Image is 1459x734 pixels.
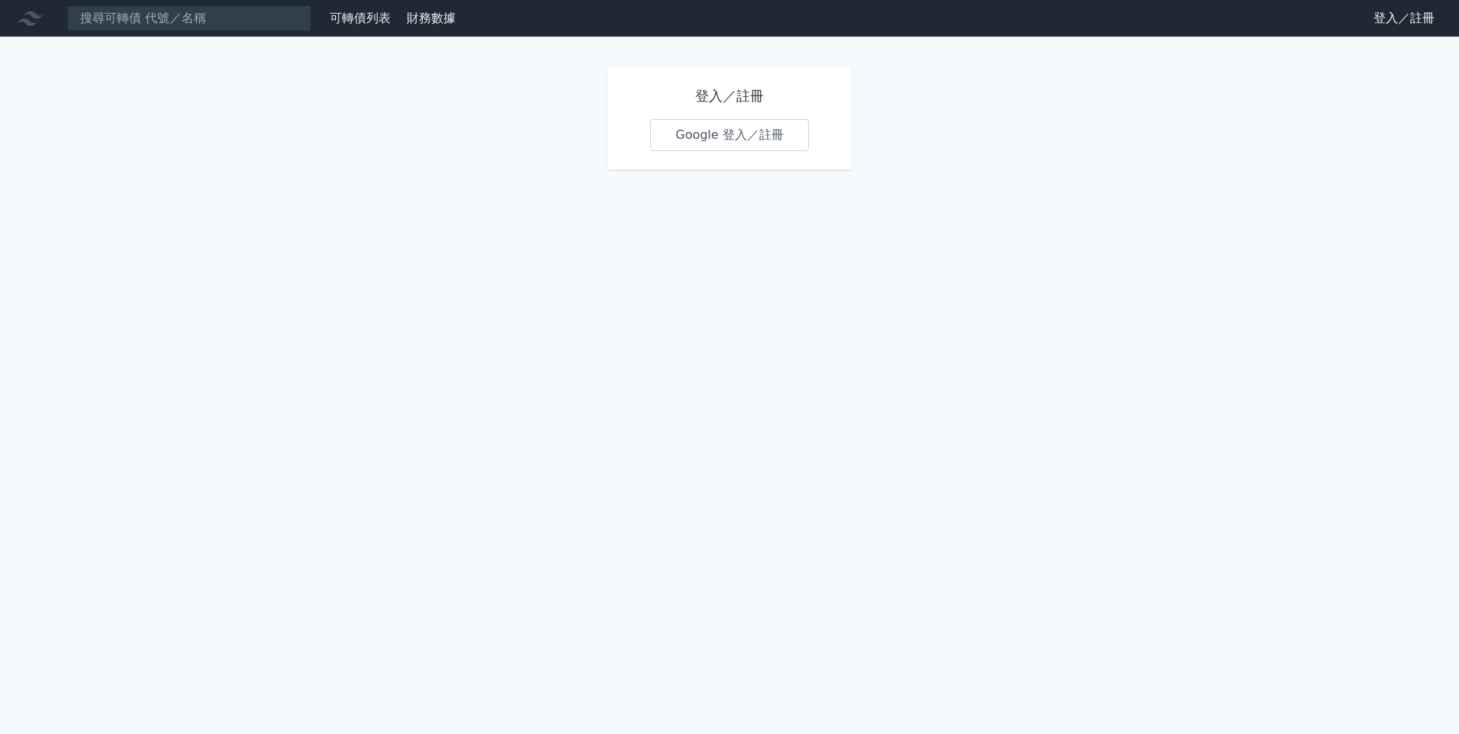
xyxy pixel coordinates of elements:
[407,11,456,25] a: 財務數據
[330,11,391,25] a: 可轉債列表
[1361,6,1447,31] a: 登入／註冊
[650,119,809,151] a: Google 登入／註冊
[650,85,809,107] h1: 登入／註冊
[67,5,311,31] input: 搜尋可轉債 代號／名稱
